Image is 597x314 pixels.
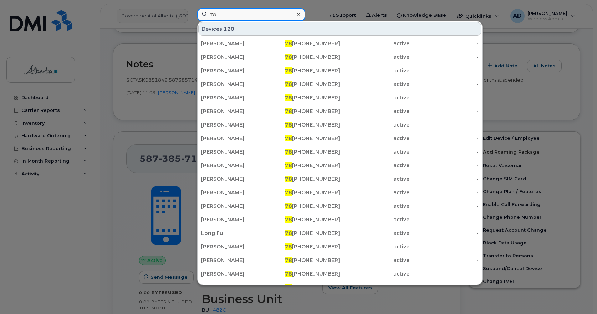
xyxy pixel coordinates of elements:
div: [PERSON_NAME] [201,284,271,291]
div: [PERSON_NAME] [201,148,271,155]
div: active [340,175,409,182]
span: 78 [285,54,292,60]
div: [PHONE_NUMBER] [271,284,340,291]
div: [PHONE_NUMBER] [271,135,340,142]
span: 78 [285,149,292,155]
div: [PHONE_NUMBER] [271,162,340,169]
div: Devices [198,22,481,36]
span: 78 [285,135,292,141]
div: - [409,230,479,237]
a: [PERSON_NAME]78[PHONE_NUMBER]active- [198,145,481,158]
div: [PERSON_NAME] [201,121,271,128]
div: [PERSON_NAME] [201,81,271,88]
div: [PERSON_NAME] [201,53,271,61]
div: [PERSON_NAME] [201,175,271,182]
div: - [409,284,479,291]
div: - [409,189,479,196]
span: 78 [285,162,292,169]
span: 78 [285,176,292,182]
div: - [409,67,479,74]
a: [PERSON_NAME]78[PHONE_NUMBER]active- [198,281,481,294]
div: [PERSON_NAME] [201,94,271,101]
span: 78 [285,108,292,114]
div: [PHONE_NUMBER] [271,67,340,74]
div: [PERSON_NAME] [201,202,271,210]
a: [PERSON_NAME]78[PHONE_NUMBER]active- [198,37,481,50]
a: [PERSON_NAME]78[PHONE_NUMBER]active- [198,186,481,199]
div: active [340,67,409,74]
div: [PERSON_NAME] [201,257,271,264]
a: [PERSON_NAME]78[PHONE_NUMBER]active- [198,267,481,280]
div: - [409,94,479,101]
a: [PERSON_NAME]78[PHONE_NUMBER]active- [198,51,481,63]
a: [PERSON_NAME]78[PHONE_NUMBER]active- [198,118,481,131]
div: [PERSON_NAME] [201,162,271,169]
div: [PHONE_NUMBER] [271,108,340,115]
div: - [409,202,479,210]
div: - [409,108,479,115]
div: [PERSON_NAME] [201,189,271,196]
div: - [409,40,479,47]
div: [PHONE_NUMBER] [271,94,340,101]
a: [PERSON_NAME]78[PHONE_NUMBER]active- [198,240,481,253]
span: 78 [285,203,292,209]
div: - [409,162,479,169]
div: [PHONE_NUMBER] [271,243,340,250]
a: [PERSON_NAME]78[PHONE_NUMBER]active- [198,78,481,91]
div: active [340,94,409,101]
div: [PERSON_NAME] [201,270,271,277]
div: active [340,216,409,223]
a: [PERSON_NAME]78[PHONE_NUMBER]active- [198,159,481,172]
div: [PHONE_NUMBER] [271,257,340,264]
span: 120 [224,25,234,32]
div: [PHONE_NUMBER] [271,216,340,223]
a: [PERSON_NAME]78[PHONE_NUMBER]active- [198,254,481,267]
a: [PERSON_NAME]78[PHONE_NUMBER]active- [198,64,481,77]
a: [PERSON_NAME]78[PHONE_NUMBER]active- [198,91,481,104]
span: 78 [285,40,292,47]
div: [PHONE_NUMBER] [271,121,340,128]
div: active [340,270,409,277]
input: Find something... [197,8,305,21]
div: [PERSON_NAME] [201,40,271,47]
a: [PERSON_NAME]78[PHONE_NUMBER]active- [198,213,481,226]
div: active [340,40,409,47]
div: [PHONE_NUMBER] [271,175,340,182]
span: 78 [285,271,292,277]
span: 78 [285,243,292,250]
div: active [340,189,409,196]
div: [PHONE_NUMBER] [271,270,340,277]
div: [PHONE_NUMBER] [271,189,340,196]
div: active [340,53,409,61]
div: - [409,135,479,142]
div: - [409,121,479,128]
div: - [409,216,479,223]
div: active [340,135,409,142]
div: [PHONE_NUMBER] [271,202,340,210]
span: 78 [285,122,292,128]
div: active [340,230,409,237]
div: - [409,81,479,88]
span: 78 [285,67,292,74]
div: - [409,175,479,182]
a: [PERSON_NAME]78[PHONE_NUMBER]active- [198,200,481,212]
span: 78 [285,189,292,196]
span: 78 [285,257,292,263]
div: active [340,284,409,291]
div: active [340,202,409,210]
a: [PERSON_NAME]78[PHONE_NUMBER]active- [198,105,481,118]
div: active [340,81,409,88]
div: [PERSON_NAME] [201,135,271,142]
div: [PHONE_NUMBER] [271,40,340,47]
div: [PHONE_NUMBER] [271,148,340,155]
a: Long Fu78[PHONE_NUMBER]active- [198,227,481,240]
div: [PHONE_NUMBER] [271,81,340,88]
span: 78 [285,284,292,290]
div: active [340,121,409,128]
div: active [340,243,409,250]
a: [PERSON_NAME]78[PHONE_NUMBER]active- [198,132,481,145]
div: - [409,53,479,61]
a: [PERSON_NAME]78[PHONE_NUMBER]active- [198,173,481,185]
div: - [409,243,479,250]
span: 78 [285,216,292,223]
